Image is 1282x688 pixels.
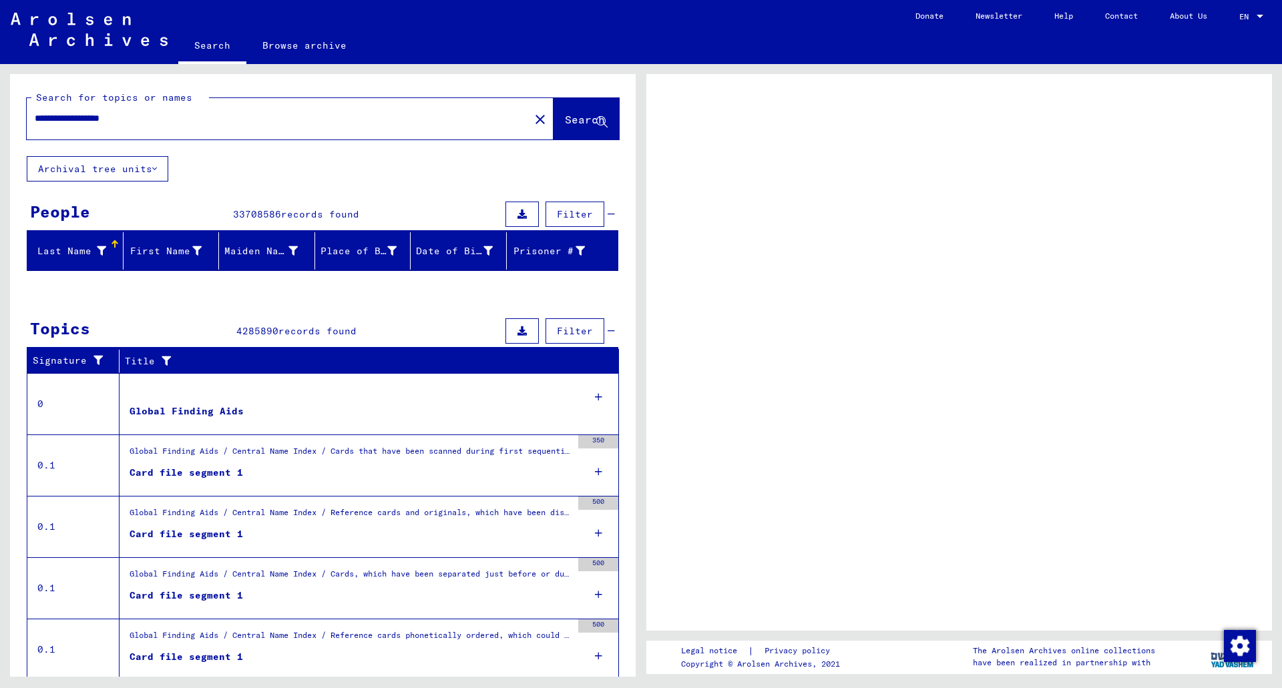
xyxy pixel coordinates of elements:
[1208,640,1258,673] img: yv_logo.png
[416,244,493,258] div: Date of Birth
[130,589,243,603] div: Card file segment 1
[130,527,243,541] div: Card file segment 1
[224,240,314,262] div: Maiden Name
[578,558,618,571] div: 500
[512,244,586,258] div: Prisoner #
[33,354,109,368] div: Signature
[236,325,278,337] span: 4285890
[507,232,618,270] mat-header-cell: Prisoner #
[130,650,243,664] div: Card file segment 1
[27,232,124,270] mat-header-cell: Last Name
[546,318,604,344] button: Filter
[224,244,298,258] div: Maiden Name
[416,240,509,262] div: Date of Birth
[30,200,90,224] div: People
[27,156,168,182] button: Archival tree units
[1224,630,1256,662] img: Change consent
[320,244,397,258] div: Place of Birth
[411,232,507,270] mat-header-cell: Date of Birth
[33,350,122,372] div: Signature
[130,629,572,648] div: Global Finding Aids / Central Name Index / Reference cards phonetically ordered, which could not ...
[27,496,120,557] td: 0.1
[27,557,120,619] td: 0.1
[681,644,748,658] a: Legal notice
[557,325,593,337] span: Filter
[315,232,411,270] mat-header-cell: Place of Birth
[546,202,604,227] button: Filter
[973,657,1155,669] p: have been realized in partnership with
[278,325,357,337] span: records found
[130,466,243,480] div: Card file segment 1
[27,619,120,680] td: 0.1
[27,373,120,434] td: 0
[973,645,1155,657] p: The Arolsen Archives online collections
[125,350,606,372] div: Title
[130,506,572,525] div: Global Finding Aids / Central Name Index / Reference cards and originals, which have been discove...
[33,240,123,262] div: Last Name
[527,105,554,132] button: Clear
[578,435,618,448] div: 350
[554,98,619,139] button: Search
[219,232,315,270] mat-header-cell: Maiden Name
[124,232,220,270] mat-header-cell: First Name
[11,13,168,46] img: Arolsen_neg.svg
[565,113,605,126] span: Search
[33,244,106,258] div: Last Name
[30,316,90,340] div: Topics
[129,240,219,262] div: First Name
[557,208,593,220] span: Filter
[320,240,414,262] div: Place of Birth
[578,496,618,510] div: 500
[578,619,618,633] div: 500
[281,208,359,220] span: records found
[130,404,244,418] div: Global Finding Aids
[130,568,572,587] div: Global Finding Aids / Central Name Index / Cards, which have been separated just before or during...
[233,208,281,220] span: 33708586
[36,91,192,103] mat-label: Search for topics or names
[125,354,592,368] div: Title
[129,244,202,258] div: First Name
[532,111,548,127] mat-icon: close
[512,240,602,262] div: Prisoner #
[754,644,846,658] a: Privacy policy
[1239,12,1254,21] span: EN
[246,29,363,61] a: Browse archive
[27,434,120,496] td: 0.1
[130,445,572,464] div: Global Finding Aids / Central Name Index / Cards that have been scanned during first sequential m...
[681,658,846,670] p: Copyright © Arolsen Archives, 2021
[178,29,246,64] a: Search
[1223,629,1255,661] div: Change consent
[681,644,846,658] div: |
